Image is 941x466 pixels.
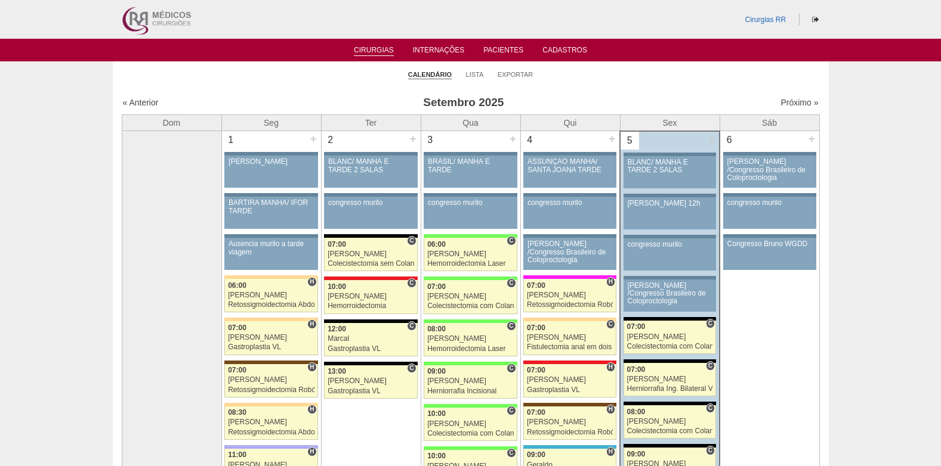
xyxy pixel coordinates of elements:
[527,386,613,394] div: Gastroplastia VL
[224,321,317,355] a: H 07:00 [PERSON_NAME] Gastroplastia VL
[720,131,739,149] div: 6
[521,131,539,149] div: 4
[527,418,613,426] div: [PERSON_NAME]
[723,234,816,238] div: Key: Aviso
[507,406,516,415] span: Consultório
[627,365,646,374] span: 07:00
[483,46,523,58] a: Pacientes
[328,260,414,268] div: Colecistectomia sem Colangiografia VL
[624,197,716,229] a: [PERSON_NAME] 12h
[427,325,446,333] span: 08:00
[523,193,616,197] div: Key: Aviso
[224,156,317,188] a: [PERSON_NAME]
[224,364,317,397] a: H 07:00 [PERSON_NAME] Retossigmoidectomia Robótica
[328,335,414,343] div: Marcal
[527,291,613,299] div: [PERSON_NAME]
[624,194,716,197] div: Key: Aviso
[542,46,587,58] a: Cadastros
[224,193,317,197] div: Key: Aviso
[523,321,616,355] a: C 07:00 [PERSON_NAME] Fistulectomia anal em dois tempos
[322,131,340,149] div: 2
[606,405,615,414] span: Hospital
[527,408,545,417] span: 07:00
[427,430,514,437] div: Colecistectomia com Colangiografia VL
[527,376,613,384] div: [PERSON_NAME]
[427,367,446,375] span: 09:00
[224,152,317,156] div: Key: Aviso
[624,359,716,363] div: Key: Blanc
[523,279,616,312] a: H 07:00 [PERSON_NAME] Retossigmoidectomia Robótica
[627,385,713,393] div: Herniorrafia Ing. Bilateral VL
[523,238,616,270] a: [PERSON_NAME] /Congresso Brasileiro de Coloproctologia
[324,319,417,323] div: Key: Blanc
[424,319,517,323] div: Key: Brasil
[706,319,715,328] span: Consultório
[228,366,246,374] span: 07:00
[427,250,514,258] div: [PERSON_NAME]
[606,362,615,372] span: Hospital
[624,405,716,439] a: C 08:00 [PERSON_NAME] Colecistectomia com Colangiografia VL
[627,450,646,458] span: 09:00
[413,46,465,58] a: Internações
[224,279,317,312] a: H 06:00 [PERSON_NAME] Retossigmoidectomia Abdominal VL
[328,367,346,375] span: 13:00
[224,318,317,321] div: Key: Bartira
[624,153,716,156] div: Key: Aviso
[527,451,545,459] span: 09:00
[228,451,246,459] span: 11:00
[624,276,716,279] div: Key: Aviso
[527,428,613,436] div: Retossigmoidectomia Robótica
[627,427,713,435] div: Colecistectomia com Colangiografia VL
[727,240,812,248] div: Congresso Bruno WGDD
[620,114,720,131] th: Sex
[424,156,517,188] a: BRASIL/ MANHÃ E TARDE
[408,131,418,147] div: +
[307,319,316,329] span: Hospital
[727,158,812,182] div: [PERSON_NAME] /Congresso Brasileiro de Coloproctologia
[627,322,646,331] span: 07:00
[523,234,616,238] div: Key: Aviso
[407,278,416,288] span: Consultório
[627,333,713,341] div: [PERSON_NAME]
[527,343,613,351] div: Fistulectomia anal em dois tempos
[427,260,514,268] div: Hemorroidectomia Laser
[407,364,416,373] span: Consultório
[523,364,616,397] a: H 07:00 [PERSON_NAME] Gastroplastia VL
[427,282,446,291] span: 07:00
[307,277,316,287] span: Hospital
[427,293,514,300] div: [PERSON_NAME]
[354,46,394,56] a: Cirurgias
[224,238,317,270] a: Ausencia murilo a tarde viagem
[427,345,514,353] div: Hemorroidectomia Laser
[706,132,717,147] div: +
[224,197,317,229] a: BARTIRA MANHÃ/ IFOR TARDE
[723,197,816,229] a: congresso murilo
[523,406,616,440] a: H 07:00 [PERSON_NAME] Retossigmoidectomia Robótica
[424,152,517,156] div: Key: Aviso
[527,240,612,264] div: [PERSON_NAME] /Congresso Brasileiro de Coloproctologia
[427,409,446,418] span: 10:00
[228,376,314,384] div: [PERSON_NAME]
[723,152,816,156] div: Key: Aviso
[628,159,712,174] div: BLANC/ MANHÃ E TARDE 2 SALAS
[523,197,616,229] a: congresso murilo
[424,323,517,356] a: C 08:00 [PERSON_NAME] Hemorroidectomia Laser
[628,241,712,248] div: congresso murilo
[527,366,545,374] span: 07:00
[424,197,517,229] a: congresso murilo
[523,361,616,364] div: Key: Assunção
[720,114,819,131] th: Sáb
[527,199,612,207] div: congresso murilo
[427,302,514,310] div: Colecistectomia com Colangiografia VL
[229,240,314,256] div: Ausencia murilo a tarde viagem
[324,234,417,238] div: Key: Blanc
[222,131,240,149] div: 1
[328,250,414,258] div: [PERSON_NAME]
[523,275,616,279] div: Key: Pro Matre
[507,448,516,458] span: Consultório
[424,234,517,238] div: Key: Brasil
[328,345,414,353] div: Gastroplastia VL
[324,277,417,280] div: Key: Assunção
[421,114,520,131] th: Qua
[706,403,715,413] span: Consultório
